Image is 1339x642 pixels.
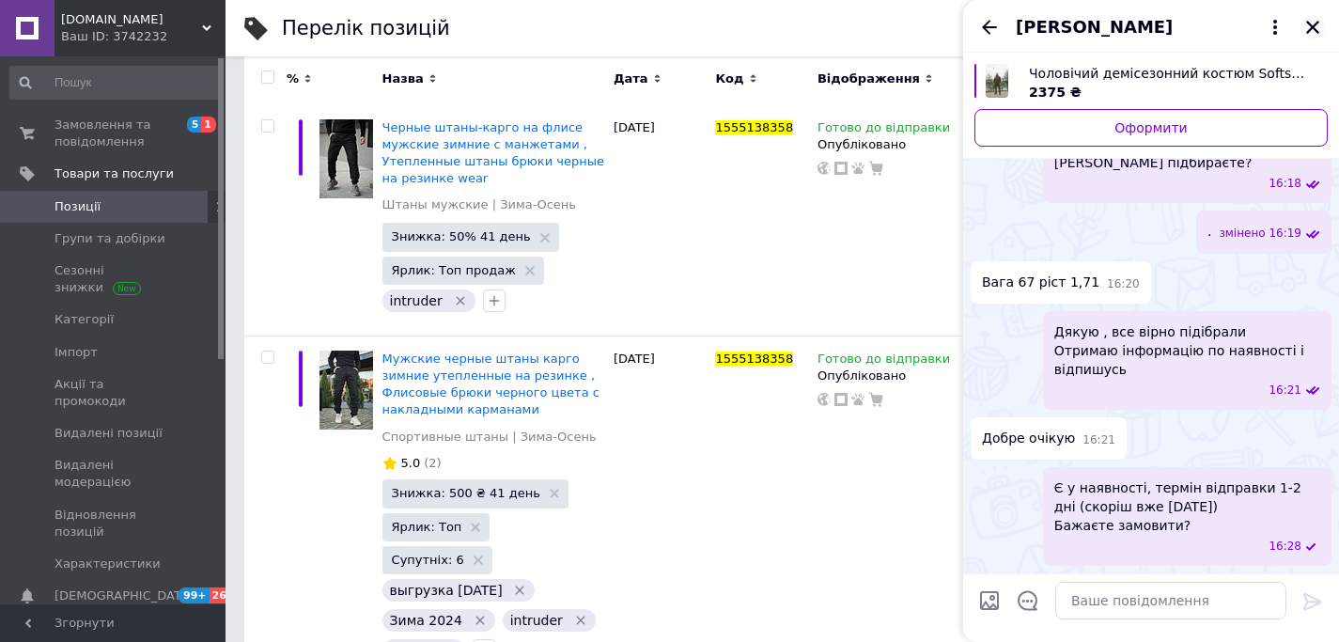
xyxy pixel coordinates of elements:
[54,507,174,540] span: Відновлення позицій
[1269,383,1301,399] span: 16:21 12.09.2025
[54,117,174,150] span: Замовлення та повідомлення
[54,165,174,182] span: Товари та послуги
[392,554,464,566] span: Супутніх: 6
[974,64,1328,102] a: Переглянути товар
[974,109,1328,147] a: Оформити
[179,587,210,603] span: 99+
[1269,539,1301,555] span: 16:28 12.09.2025
[715,352,793,366] span: 1555138358
[382,352,599,417] a: Мужские черные штаны карго зимние утепленные на резинке , Флисовые брюки черного цвета с накладны...
[54,198,101,215] span: Позиції
[817,70,920,87] span: Відображення
[715,70,743,87] span: Код
[54,425,163,442] span: Видалені позиції
[54,457,174,491] span: Видалені модерацією
[210,587,231,603] span: 26
[287,70,299,87] span: %
[401,456,421,470] span: 5.0
[392,230,531,243] span: Знижка: 50% 41 день
[1016,15,1173,39] span: [PERSON_NAME]
[614,70,648,87] span: Дата
[1301,16,1324,39] button: Закрити
[1219,226,1269,242] span: змінено
[1054,478,1320,535] span: Є у наявності, термін відправки 1-2 дні (скоріш вже [DATE]) Бажаєте замовити?
[510,613,563,628] span: intruder
[473,613,488,628] svg: Видалити мітку
[54,311,114,328] span: Категорії
[1269,226,1301,242] span: 16:19 12.09.2025
[573,613,588,628] svg: Видалити мітку
[282,19,450,39] div: Перелік позицій
[187,117,202,133] span: 5
[390,613,462,628] span: Зима 2024
[54,556,161,572] span: Характеристики
[319,119,373,198] img: Черные штаны-карго на флисе мужские зимние с манжетами , Утепленные штаны брюки черные на резинке...
[1029,64,1313,83] span: Чоловічий демісезонний костюм Softshell хакі осінній, Водостійкий костюм хакі софтшел Куртка та Ш...
[382,429,597,446] a: Спортивные штаны | Зима-Осень
[982,429,1075,448] span: Добре очікую
[9,66,222,100] input: Пошук
[1016,588,1040,613] button: Відкрити шаблони відповідей
[392,521,462,533] span: Ярлик: Топ
[1107,276,1140,292] span: 16:20 12.09.2025
[978,16,1001,39] button: Назад
[1054,322,1320,379] span: Дякую , все вірно підібрали Отримаю інформацію по наявності і відпишусь
[453,293,468,308] svg: Видалити мітку
[54,376,174,410] span: Акції та промокоди
[54,344,98,361] span: Імпорт
[61,11,202,28] span: nikiwear.ua
[1269,176,1301,192] span: 16:18 12.09.2025
[715,120,793,134] span: 1555138358
[609,104,711,336] div: [DATE]
[1016,15,1286,39] button: [PERSON_NAME]
[424,456,441,470] span: (2)
[61,28,226,45] div: Ваш ID: 3742232
[390,583,503,598] span: выгрузка [DATE]
[382,120,604,186] a: Черные штаны-карго на флисе мужские зимние с манжетами , Утепленные штаны брюки черные на резинке...
[817,120,950,140] span: Готово до відправки
[512,583,527,598] svg: Видалити мітку
[382,196,576,213] a: Штаны мужские | Зима-Осень
[392,264,516,276] span: Ярлик: Топ продаж
[986,64,1008,98] img: 6192476368_w640_h640_muzhskoj-demisezonnyj-kostyum.jpg
[382,70,424,87] span: Назва
[201,117,216,133] span: 1
[817,136,955,153] div: Опубліковано
[54,262,174,296] span: Сезонні знижки
[1082,432,1115,448] span: 16:21 12.09.2025
[1029,85,1082,100] span: 2375 ₴
[982,273,1099,292] span: Вага 67 ріст 1,71
[392,487,540,499] span: Знижка: 500 ₴ 41 день
[817,368,955,384] div: Опубліковано
[54,587,194,604] span: [DEMOGRAPHIC_DATA]
[390,293,443,308] span: intruder
[817,352,950,371] span: Готово до відправки
[1207,222,1211,242] span: .
[319,351,373,430] img: Мужские черные штаны карго зимние утепленные на резинке , Флисовые брюки черного цвета с накладны...
[54,230,165,247] span: Групи та добірки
